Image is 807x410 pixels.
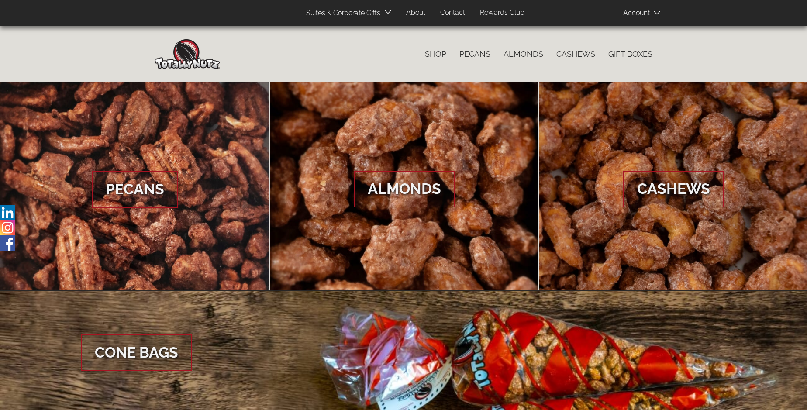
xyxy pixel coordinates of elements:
[453,45,497,63] a: Pecans
[418,45,453,63] a: Shop
[81,334,192,371] span: Cone Bags
[270,82,538,291] a: Almonds
[434,4,472,21] a: Contact
[497,45,550,63] a: Almonds
[473,4,531,21] a: Rewards Club
[623,171,724,207] span: Cashews
[300,5,383,22] a: Suites & Corporate Gifts
[92,171,178,208] span: Pecans
[602,45,659,63] a: Gift Boxes
[550,45,602,63] a: Cashews
[155,39,220,69] img: Home
[354,171,455,207] span: Almonds
[400,4,432,21] a: About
